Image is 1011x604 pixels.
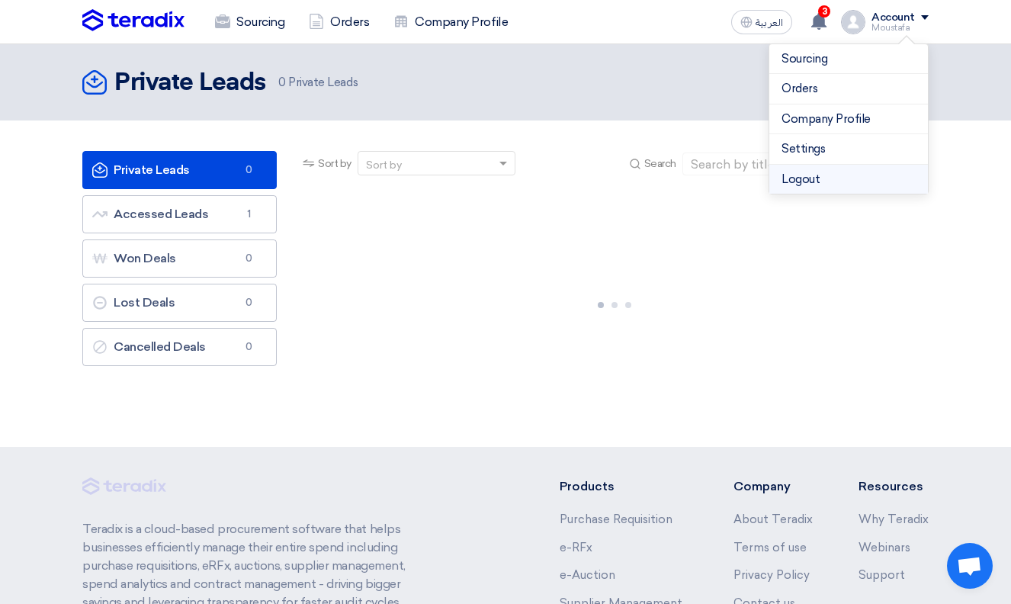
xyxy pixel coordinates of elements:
[733,568,810,582] a: Privacy Policy
[841,10,865,34] img: profile_test.png
[82,195,277,233] a: Accessed Leads1
[560,568,615,582] a: e-Auction
[366,157,402,173] div: Sort by
[871,24,929,32] div: Moustafa
[947,543,993,589] div: Open chat
[82,239,277,278] a: Won Deals0
[756,18,783,28] span: العربية
[682,153,896,175] input: Search by title or reference number
[560,477,688,496] li: Products
[733,541,807,554] a: Terms of use
[381,5,520,39] a: Company Profile
[239,251,258,266] span: 0
[731,10,792,34] button: العربية
[297,5,381,39] a: Orders
[733,477,813,496] li: Company
[782,111,916,128] a: Company Profile
[239,339,258,355] span: 0
[859,541,910,554] a: Webinars
[318,156,351,172] span: Sort by
[203,5,297,39] a: Sourcing
[560,541,592,554] a: e-RFx
[560,512,672,526] a: Purchase Requisition
[239,162,258,178] span: 0
[82,284,277,322] a: Lost Deals0
[871,11,915,24] div: Account
[859,512,929,526] a: Why Teradix
[239,207,258,222] span: 1
[82,151,277,189] a: Private Leads0
[769,165,928,194] li: Logout
[239,295,258,310] span: 0
[859,568,905,582] a: Support
[782,140,916,158] a: Settings
[82,9,185,32] img: Teradix logo
[782,50,916,68] a: Sourcing
[278,75,286,89] span: 0
[644,156,676,172] span: Search
[82,328,277,366] a: Cancelled Deals0
[818,5,830,18] span: 3
[782,80,916,98] a: Orders
[859,477,929,496] li: Resources
[114,68,266,98] h2: Private Leads
[733,512,813,526] a: About Teradix
[278,74,358,92] span: Private Leads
